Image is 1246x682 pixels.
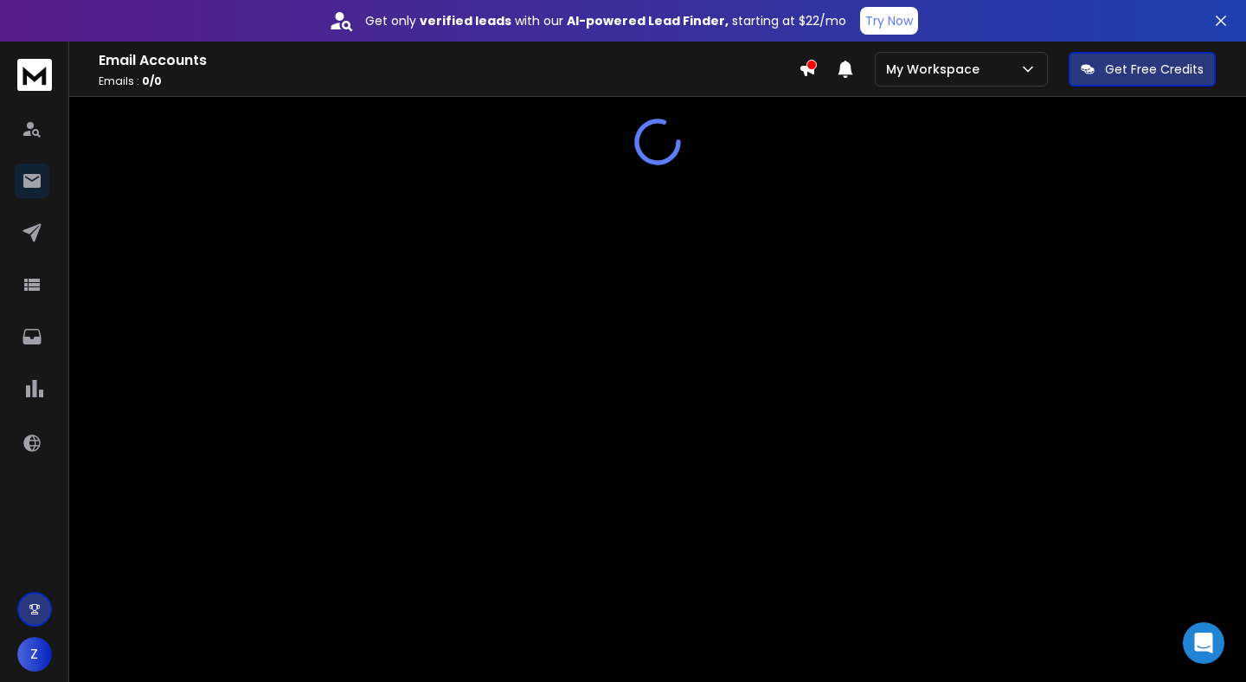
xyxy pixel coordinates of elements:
[567,12,729,29] strong: AI-powered Lead Finder,
[17,637,52,672] button: Z
[1105,61,1204,78] p: Get Free Credits
[865,12,913,29] p: Try Now
[886,61,986,78] p: My Workspace
[142,74,162,88] span: 0 / 0
[1069,52,1216,87] button: Get Free Credits
[420,12,511,29] strong: verified leads
[1183,622,1224,664] div: Open Intercom Messenger
[17,59,52,91] img: logo
[99,50,799,71] h1: Email Accounts
[99,74,799,88] p: Emails :
[860,7,918,35] button: Try Now
[365,12,846,29] p: Get only with our starting at $22/mo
